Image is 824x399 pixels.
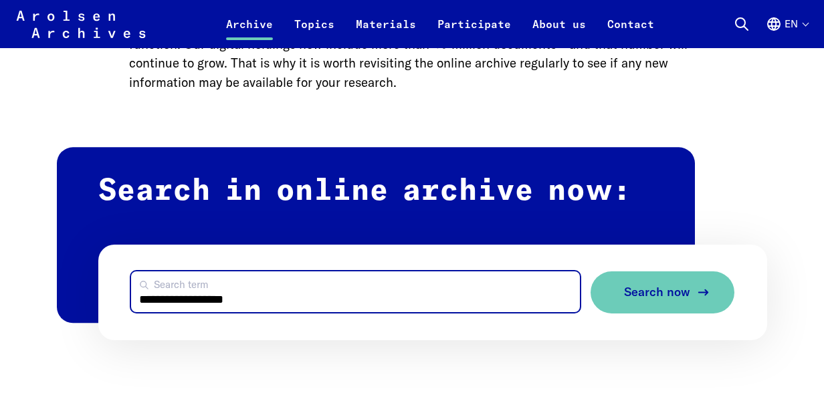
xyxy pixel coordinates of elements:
a: Archive [215,16,284,48]
button: Search now [591,271,734,313]
a: About us [522,16,597,48]
h2: Search in online archive now: [57,147,695,323]
a: Topics [284,16,345,48]
a: Contact [597,16,665,48]
nav: Primary [215,8,665,40]
a: Participate [427,16,522,48]
span: Search now [624,285,690,299]
button: English, language selection [766,16,808,48]
a: Materials [345,16,427,48]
